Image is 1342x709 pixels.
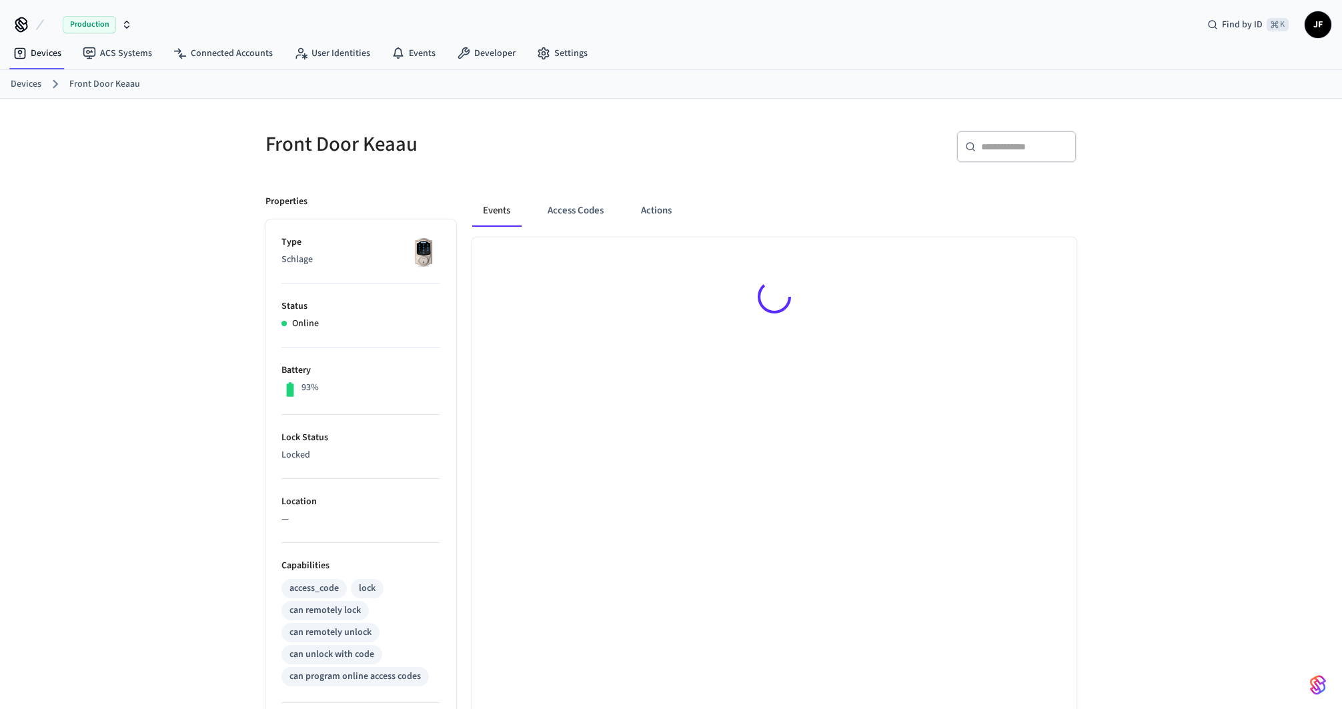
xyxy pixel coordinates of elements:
[283,41,381,65] a: User Identities
[292,317,319,331] p: Online
[281,559,440,573] p: Capabilities
[281,495,440,509] p: Location
[11,77,41,91] a: Devices
[163,41,283,65] a: Connected Accounts
[265,195,307,209] p: Properties
[281,448,440,462] p: Locked
[1267,18,1289,31] span: ⌘ K
[1222,18,1263,31] span: Find by ID
[281,431,440,445] p: Lock Status
[472,195,1077,227] div: ant example
[72,41,163,65] a: ACS Systems
[1197,13,1299,37] div: Find by ID⌘ K
[281,253,440,267] p: Schlage
[265,131,663,158] h5: Front Door Keaau
[289,670,421,684] div: can program online access codes
[301,381,319,395] p: 93%
[472,195,521,227] button: Events
[289,648,374,662] div: can unlock with code
[289,626,372,640] div: can remotely unlock
[63,16,116,33] span: Production
[407,235,440,269] img: Schlage Sense Smart Deadbolt with Camelot Trim, Front
[1305,11,1331,38] button: JF
[381,41,446,65] a: Events
[537,195,614,227] button: Access Codes
[1306,13,1330,37] span: JF
[526,41,598,65] a: Settings
[3,41,72,65] a: Devices
[289,604,361,618] div: can remotely lock
[281,364,440,378] p: Battery
[359,582,376,596] div: lock
[281,299,440,313] p: Status
[69,77,140,91] a: Front Door Keaau
[281,235,440,249] p: Type
[289,582,339,596] div: access_code
[630,195,682,227] button: Actions
[446,41,526,65] a: Developer
[281,512,440,526] p: —
[1310,674,1326,696] img: SeamLogoGradient.69752ec5.svg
